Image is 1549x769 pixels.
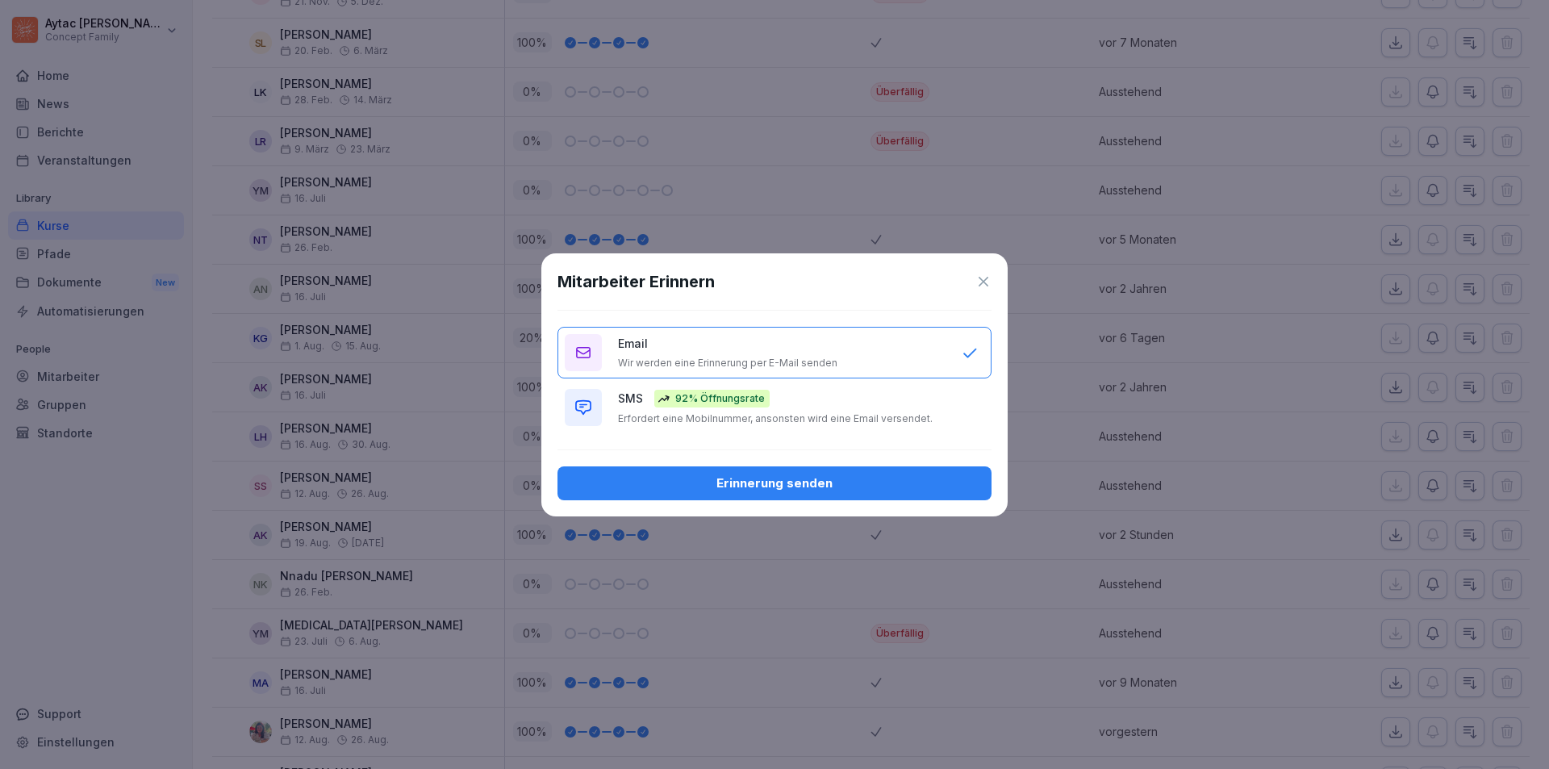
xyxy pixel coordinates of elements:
p: 92% Öffnungsrate [675,391,765,406]
h1: Mitarbeiter Erinnern [557,270,715,294]
p: Email [618,335,648,352]
p: SMS [618,390,643,407]
div: Erinnerung senden [570,474,979,492]
p: Wir werden eine Erinnerung per E-Mail senden [618,357,837,370]
button: Erinnerung senden [557,466,992,500]
p: Erfordert eine Mobilnummer, ansonsten wird eine Email versendet. [618,412,933,425]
